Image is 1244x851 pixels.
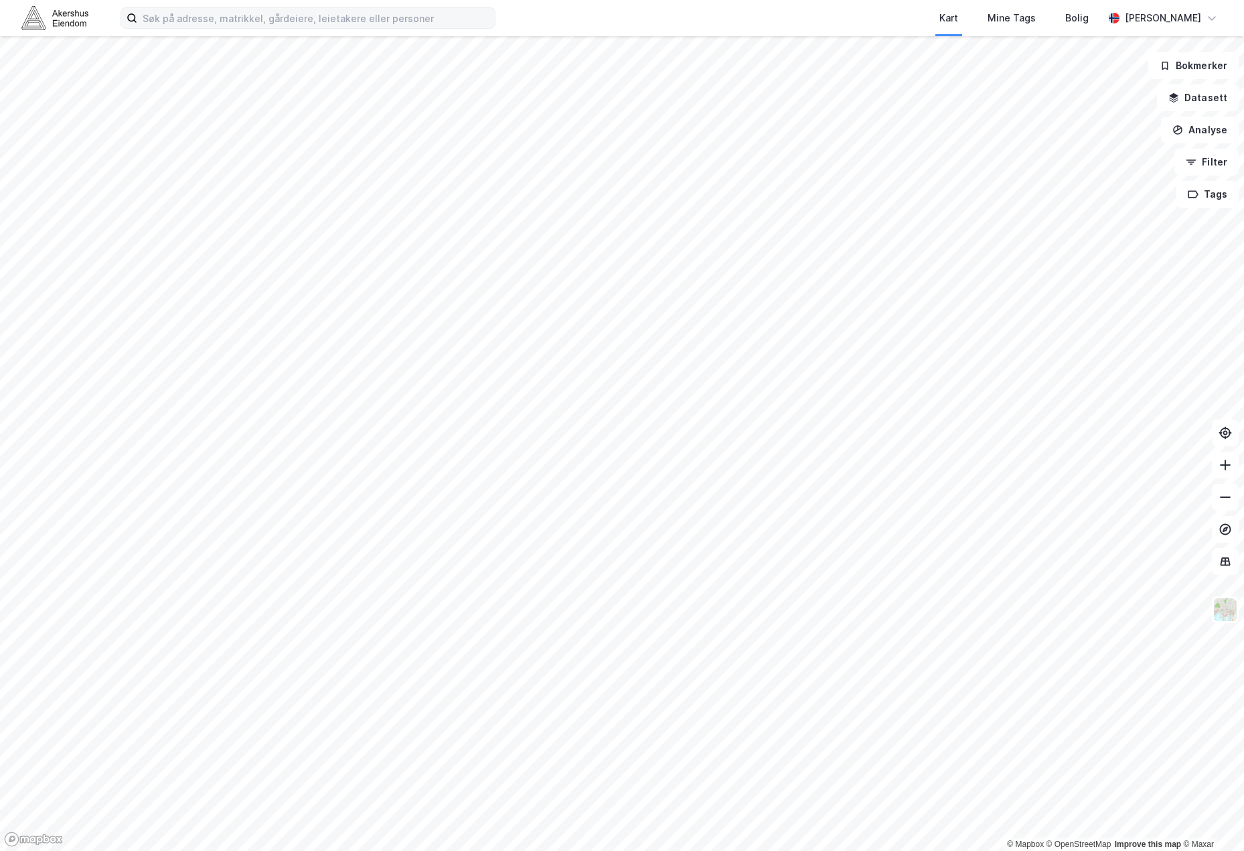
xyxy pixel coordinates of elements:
div: Mine Tags [988,10,1036,26]
iframe: Chat Widget [1177,787,1244,851]
div: Bolig [1065,10,1089,26]
div: Kart [939,10,958,26]
div: [PERSON_NAME] [1125,10,1201,26]
input: Søk på adresse, matrikkel, gårdeiere, leietakere eller personer [137,8,495,28]
img: akershus-eiendom-logo.9091f326c980b4bce74ccdd9f866810c.svg [21,6,88,29]
div: Kontrollprogram for chat [1177,787,1244,851]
